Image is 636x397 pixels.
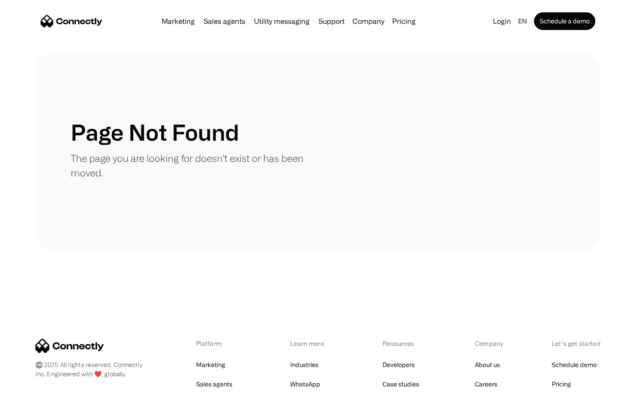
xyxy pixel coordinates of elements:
[290,378,320,390] a: WhatsApp
[475,378,497,390] a: Careers
[389,18,419,25] a: Pricing
[196,339,244,348] div: Platform
[475,339,506,348] div: Company
[518,15,527,27] div: en
[196,378,232,390] a: Sales agents
[552,339,601,348] div: Let’s get started
[475,359,500,371] a: About us
[489,15,515,27] a: Login
[552,359,597,371] a: Schedule demo
[382,378,419,390] a: Case studies
[200,18,249,25] a: Sales agents
[382,339,429,348] div: Resources
[9,381,53,394] aside: Language selected: English
[18,382,53,394] ul: Language list
[196,359,225,371] a: Marketing
[352,15,384,27] div: Company
[552,378,571,390] a: Pricing
[158,18,198,25] a: Marketing
[290,339,337,348] div: Learn more
[290,359,318,371] a: Industries
[382,359,415,371] a: Developers
[534,12,595,30] a: Schedule a demo
[250,18,313,25] a: Utility messaging
[71,119,239,146] h1: Page Not Found
[71,151,318,180] p: The page you are looking for doesn't exist or has been moved.
[315,18,348,25] a: Support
